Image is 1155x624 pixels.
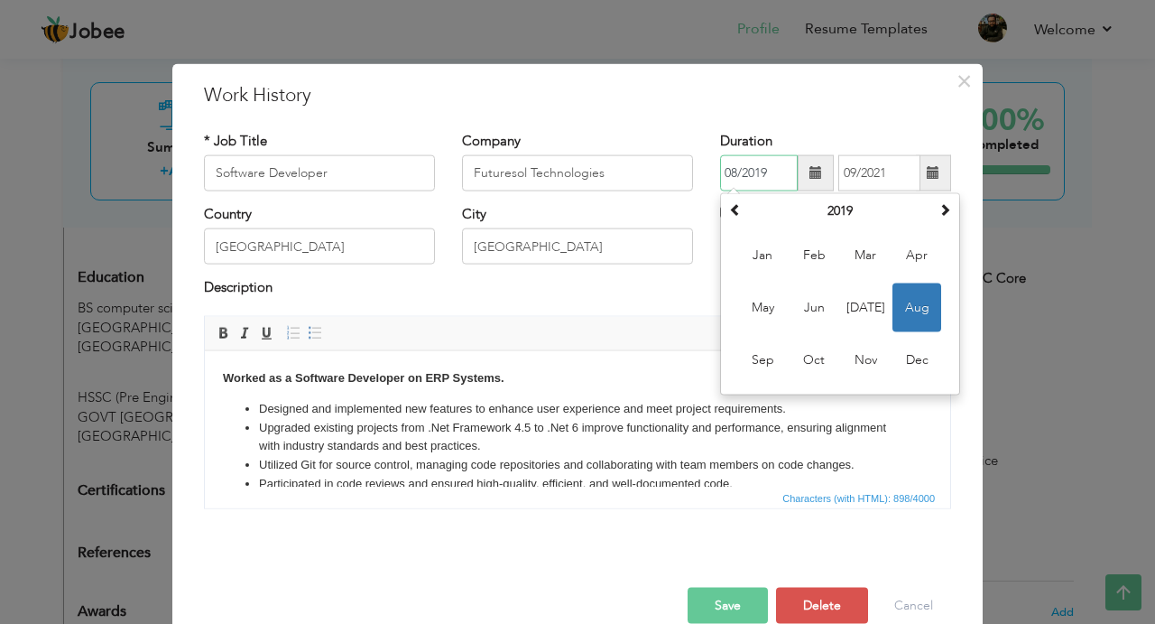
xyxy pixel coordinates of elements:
[790,284,838,332] span: Jun
[720,131,772,150] label: Duration
[892,284,941,332] span: Aug
[949,66,978,95] button: Close
[956,64,972,97] span: ×
[213,322,233,342] a: Bold
[204,81,951,108] h3: Work History
[462,131,521,150] label: Company
[841,231,890,280] span: Mar
[938,203,951,216] span: Next Year
[688,587,768,623] button: Save
[204,278,273,297] label: Description
[738,284,787,332] span: May
[729,203,742,216] span: Previous Year
[790,231,838,280] span: Feb
[779,489,940,506] div: Statistics
[205,350,950,486] iframe: Rich Text Editor, workEditor
[892,336,941,385] span: Dec
[720,155,798,191] input: From
[235,322,254,342] a: Italic
[790,336,838,385] span: Oct
[283,322,303,342] a: Insert/Remove Numbered List
[892,231,941,280] span: Apr
[838,155,920,191] input: Present
[776,587,868,623] button: Delete
[204,131,267,150] label: * Job Title
[738,231,787,280] span: Jan
[841,336,890,385] span: Nov
[746,198,934,225] th: Select Year
[738,336,787,385] span: Sep
[54,124,691,143] li: Participated in code reviews and ensured high-quality, efficient, and well-documented code.
[462,205,486,224] label: City
[256,322,276,342] a: Underline
[204,205,252,224] label: Country
[876,587,951,623] button: Cancel
[779,489,938,506] span: Characters (with HTML): 898/4000
[841,284,890,332] span: [DATE]
[305,322,325,342] a: Insert/Remove Bulleted List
